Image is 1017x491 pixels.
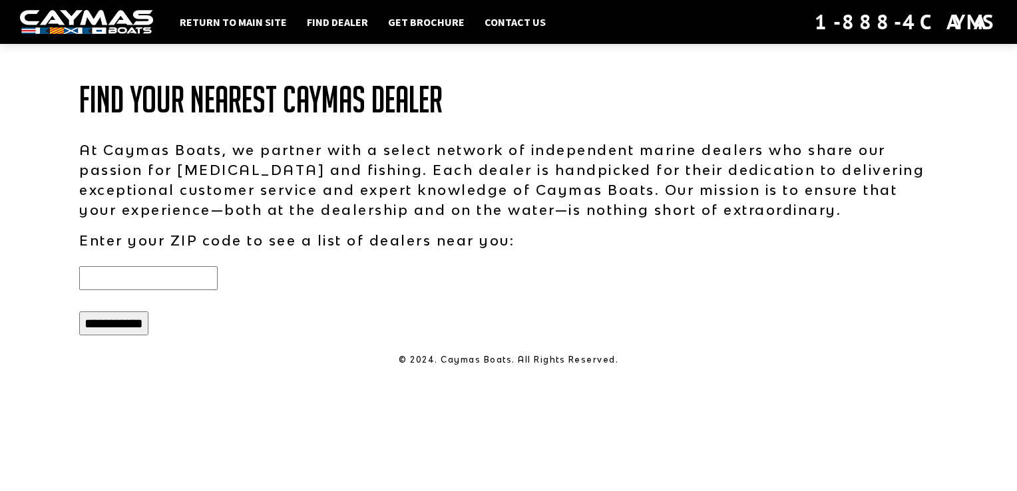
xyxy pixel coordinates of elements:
a: Find Dealer [300,13,375,31]
a: Return to main site [173,13,294,31]
div: 1-888-4CAYMAS [815,7,997,37]
h1: Find Your Nearest Caymas Dealer [79,80,938,120]
p: Enter your ZIP code to see a list of dealers near you: [79,230,938,250]
a: Get Brochure [381,13,471,31]
img: white-logo-c9c8dbefe5ff5ceceb0f0178aa75bf4bb51f6bca0971e226c86eb53dfe498488.png [20,10,153,35]
p: © 2024. Caymas Boats. All Rights Reserved. [79,354,938,366]
p: At Caymas Boats, we partner with a select network of independent marine dealers who share our pas... [79,140,938,220]
a: Contact Us [478,13,552,31]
